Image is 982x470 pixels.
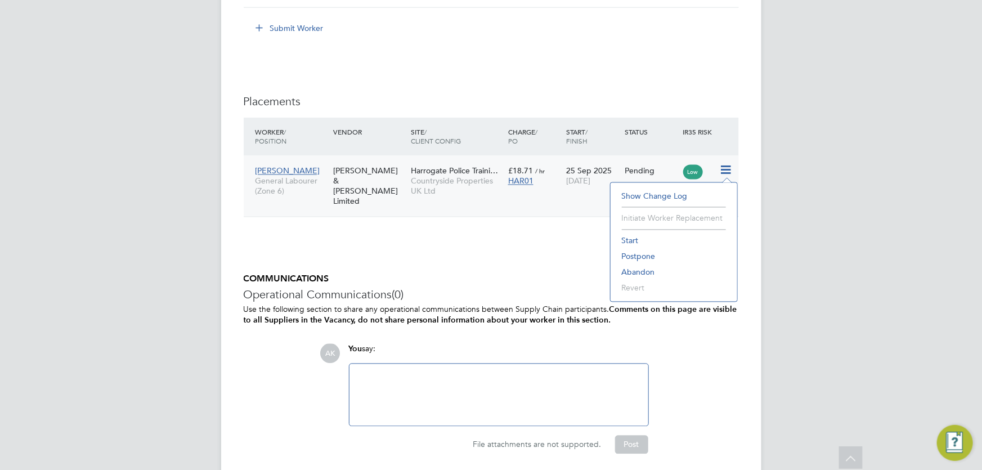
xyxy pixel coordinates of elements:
span: Countryside Properties UK Ltd [411,176,503,196]
div: Vendor [330,122,408,142]
div: Site [408,122,505,151]
span: AK [321,344,340,364]
span: [DATE] [566,176,590,186]
span: (0) [392,288,404,302]
h5: COMMUNICATIONS [244,274,739,285]
span: File attachments are not supported. [473,440,602,450]
b: Comments on this page are visible to all Suppliers in the Vacancy, do not share personal informat... [244,305,737,325]
p: Use the following section to share any operational communications between Supply Chain participants. [244,305,739,326]
a: [PERSON_NAME]General Labourer (Zone 6)[PERSON_NAME] & [PERSON_NAME] LimitedHarrogate Police Train... [253,160,739,169]
div: IR35 Risk [680,122,719,142]
div: 25 Sep 2025 [563,160,622,192]
span: / Position [255,128,287,146]
div: Start [563,122,622,151]
span: / hr [535,167,545,176]
span: You [349,344,362,354]
button: Submit Worker [248,19,333,37]
div: Pending [625,166,678,176]
span: £18.71 [508,166,533,176]
span: HAR01 [508,176,533,186]
button: Post [615,436,648,454]
li: Postpone [616,249,732,265]
span: [PERSON_NAME] [255,166,320,176]
span: Low [683,165,703,180]
div: say: [349,344,649,364]
button: Engage Resource Center [937,425,973,461]
div: [PERSON_NAME] & [PERSON_NAME] Limited [330,160,408,213]
div: Status [622,122,680,142]
li: Start [616,233,732,249]
h3: Operational Communications [244,288,739,302]
span: / Finish [566,128,588,146]
span: / PO [508,128,537,146]
li: Show change log [616,189,732,204]
li: Abandon [616,265,732,280]
div: Worker [253,122,330,151]
span: / Client Config [411,128,461,146]
span: General Labourer (Zone 6) [255,176,328,196]
div: Charge [505,122,564,151]
li: Revert [616,280,732,296]
h3: Placements [244,94,739,109]
span: Harrogate Police Traini… [411,166,498,176]
li: Initiate Worker Replacement [616,211,732,226]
